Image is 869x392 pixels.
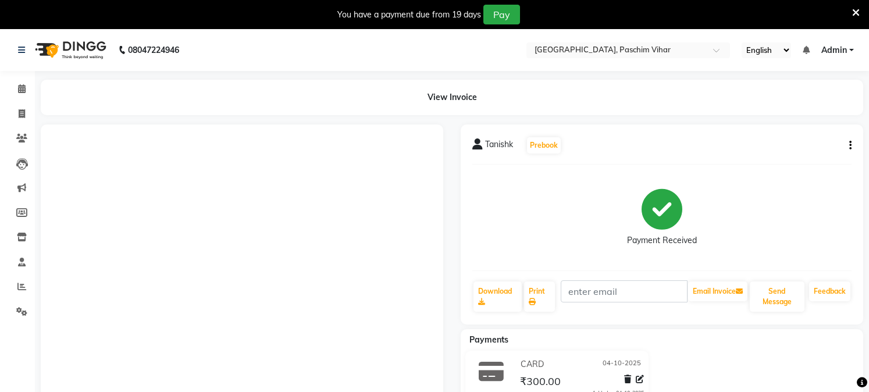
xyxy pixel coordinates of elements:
[603,358,641,370] span: 04-10-2025
[821,44,847,56] span: Admin
[688,281,747,301] button: Email Invoice
[527,137,561,154] button: Prebook
[750,281,804,312] button: Send Message
[337,9,481,21] div: You have a payment due from 19 days
[469,334,508,345] span: Payments
[520,375,561,391] span: ₹300.00
[473,281,522,312] a: Download
[30,34,109,66] img: logo
[561,280,687,302] input: enter email
[627,234,697,247] div: Payment Received
[483,5,520,24] button: Pay
[524,281,555,312] a: Print
[128,34,179,66] b: 08047224946
[41,80,863,115] div: View Invoice
[521,358,544,370] span: CARD
[485,138,513,155] span: Tanishk
[809,281,850,301] a: Feedback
